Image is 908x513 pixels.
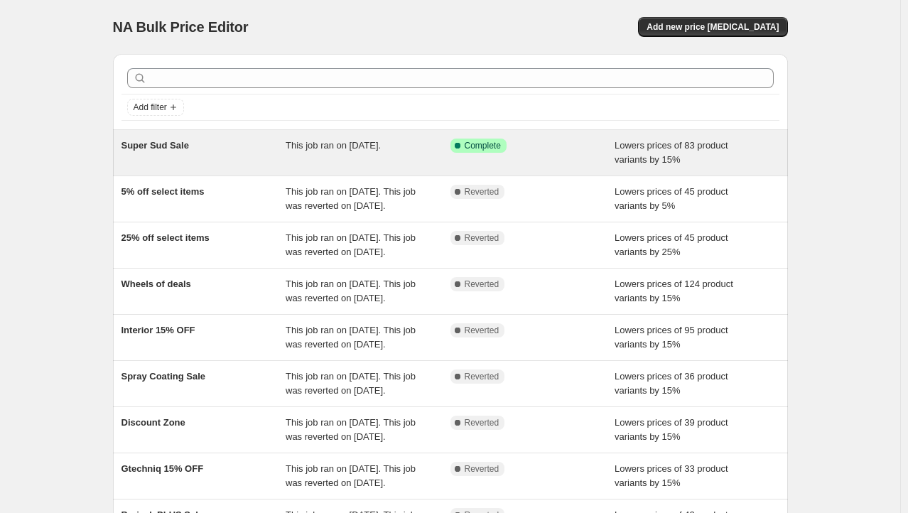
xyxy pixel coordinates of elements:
[121,140,189,151] span: Super Sud Sale
[286,186,416,211] span: This job ran on [DATE]. This job was reverted on [DATE].
[615,186,728,211] span: Lowers prices of 45 product variants by 5%
[615,463,728,488] span: Lowers prices of 33 product variants by 15%
[121,463,204,474] span: Gtechniq 15% OFF
[465,232,499,244] span: Reverted
[615,140,728,165] span: Lowers prices of 83 product variants by 15%
[465,186,499,198] span: Reverted
[286,463,416,488] span: This job ran on [DATE]. This job was reverted on [DATE].
[286,371,416,396] span: This job ran on [DATE]. This job was reverted on [DATE].
[615,325,728,350] span: Lowers prices of 95 product variants by 15%
[638,17,787,37] button: Add new price [MEDICAL_DATA]
[286,232,416,257] span: This job ran on [DATE]. This job was reverted on [DATE].
[286,417,416,442] span: This job ran on [DATE]. This job was reverted on [DATE].
[615,371,728,396] span: Lowers prices of 36 product variants by 15%
[647,21,779,33] span: Add new price [MEDICAL_DATA]
[465,371,499,382] span: Reverted
[134,102,167,113] span: Add filter
[465,325,499,336] span: Reverted
[286,140,381,151] span: This job ran on [DATE].
[465,140,501,151] span: Complete
[615,279,733,303] span: Lowers prices of 124 product variants by 15%
[465,417,499,428] span: Reverted
[615,417,728,442] span: Lowers prices of 39 product variants by 15%
[113,19,249,35] span: NA Bulk Price Editor
[465,279,499,290] span: Reverted
[286,325,416,350] span: This job ran on [DATE]. This job was reverted on [DATE].
[121,186,205,197] span: 5% off select items
[121,232,210,243] span: 25% off select items
[121,417,185,428] span: Discount Zone
[121,325,195,335] span: Interior 15% OFF
[121,279,191,289] span: Wheels of deals
[615,232,728,257] span: Lowers prices of 45 product variants by 25%
[127,99,184,116] button: Add filter
[286,279,416,303] span: This job ran on [DATE]. This job was reverted on [DATE].
[465,463,499,475] span: Reverted
[121,371,205,382] span: Spray Coating Sale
